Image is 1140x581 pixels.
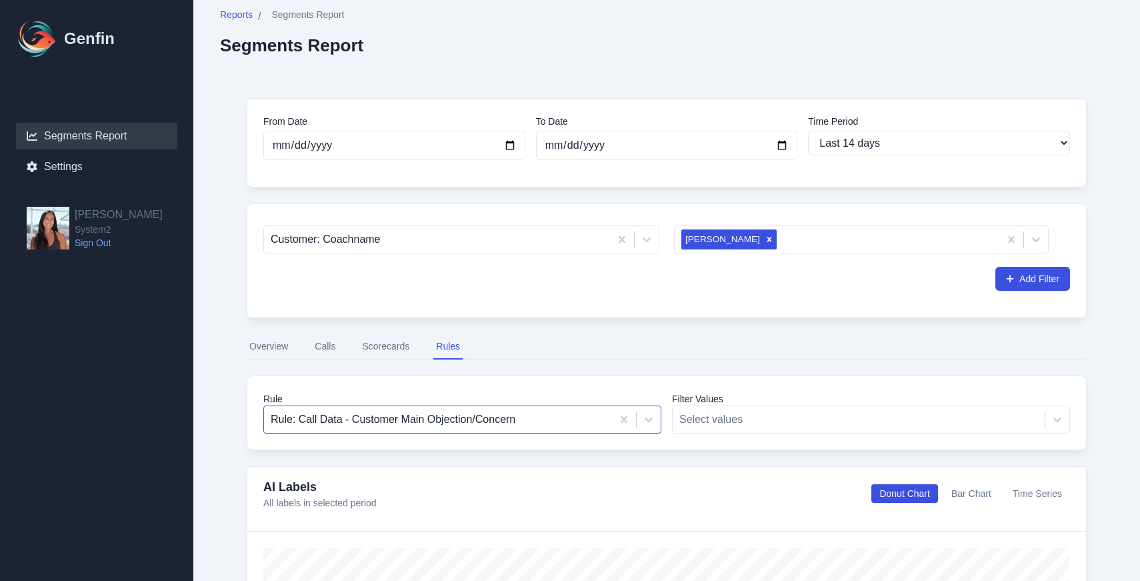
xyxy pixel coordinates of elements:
[943,484,999,503] button: Bar Chart
[16,153,177,180] a: Settings
[263,392,661,406] label: Rule
[16,123,177,149] a: Segments Report
[27,207,69,249] img: Allison Stahl
[16,17,59,60] img: Logo
[762,229,777,249] div: Remove America Perez
[871,484,937,503] button: Donut Chart
[271,8,344,21] span: Segments Report
[247,334,291,360] button: Overview
[681,229,762,249] div: [PERSON_NAME]
[995,267,1070,291] button: Add Filter
[220,8,253,21] span: Reports
[64,28,115,49] h1: Genfin
[808,115,1070,128] label: Time Period
[263,478,377,496] h4: AI Labels
[433,334,463,360] button: Rules
[263,115,525,128] label: From Date
[75,223,163,236] span: System2
[263,496,377,510] p: All labels in selected period
[75,236,163,249] a: Sign Out
[672,392,1070,406] label: Filter Values
[258,9,261,25] span: /
[220,35,363,55] h2: Segments Report
[1005,484,1070,503] button: Time Series
[359,334,412,360] button: Scorecards
[312,334,338,360] button: Calls
[220,8,253,25] a: Reports
[75,207,163,223] h2: [PERSON_NAME]
[536,115,798,128] label: To Date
